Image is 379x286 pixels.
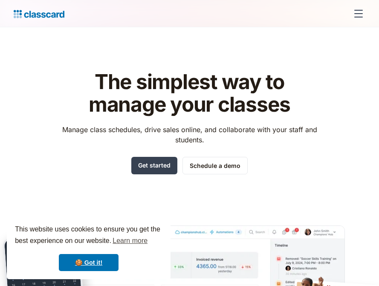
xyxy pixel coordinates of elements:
a: dismiss cookie message [59,254,119,271]
a: Schedule a demo [182,157,248,174]
p: Manage class schedules, drive sales online, and collaborate with your staff and students. [54,124,325,145]
a: home [14,8,64,20]
div: cookieconsent [7,216,171,279]
a: learn more about cookies [111,234,149,247]
a: Get started [131,157,177,174]
h1: The simplest way to manage your classes [54,71,325,116]
div: menu [348,3,365,24]
span: This website uses cookies to ensure you get the best experience on our website. [15,224,162,247]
